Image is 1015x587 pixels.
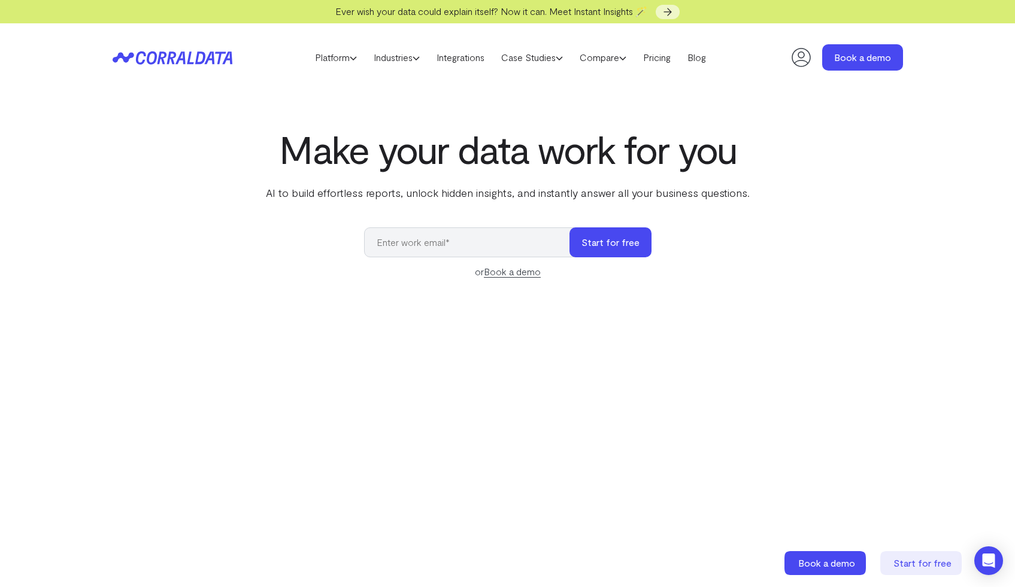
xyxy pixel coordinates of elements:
div: or [364,264,652,279]
a: Integrations [428,48,493,66]
h1: Make your data work for you [263,127,752,171]
a: Case Studies [493,48,571,66]
span: Start for free [893,557,952,568]
a: Platform [307,48,365,66]
span: Ever wish your data could explain itself? Now it can. Meet Instant Insights 🪄 [335,5,647,17]
div: Open Intercom Messenger [974,546,1003,575]
a: Book a demo [784,551,868,575]
a: Start for free [880,551,964,575]
button: Start for free [569,227,652,257]
a: Compare [571,48,635,66]
a: Book a demo [484,266,541,278]
a: Book a demo [822,44,903,71]
a: Industries [365,48,428,66]
a: Blog [679,48,714,66]
a: Pricing [635,48,679,66]
span: Book a demo [798,557,855,568]
input: Enter work email* [364,227,581,257]
p: AI to build effortless reports, unlock hidden insights, and instantly answer all your business qu... [263,185,752,200]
